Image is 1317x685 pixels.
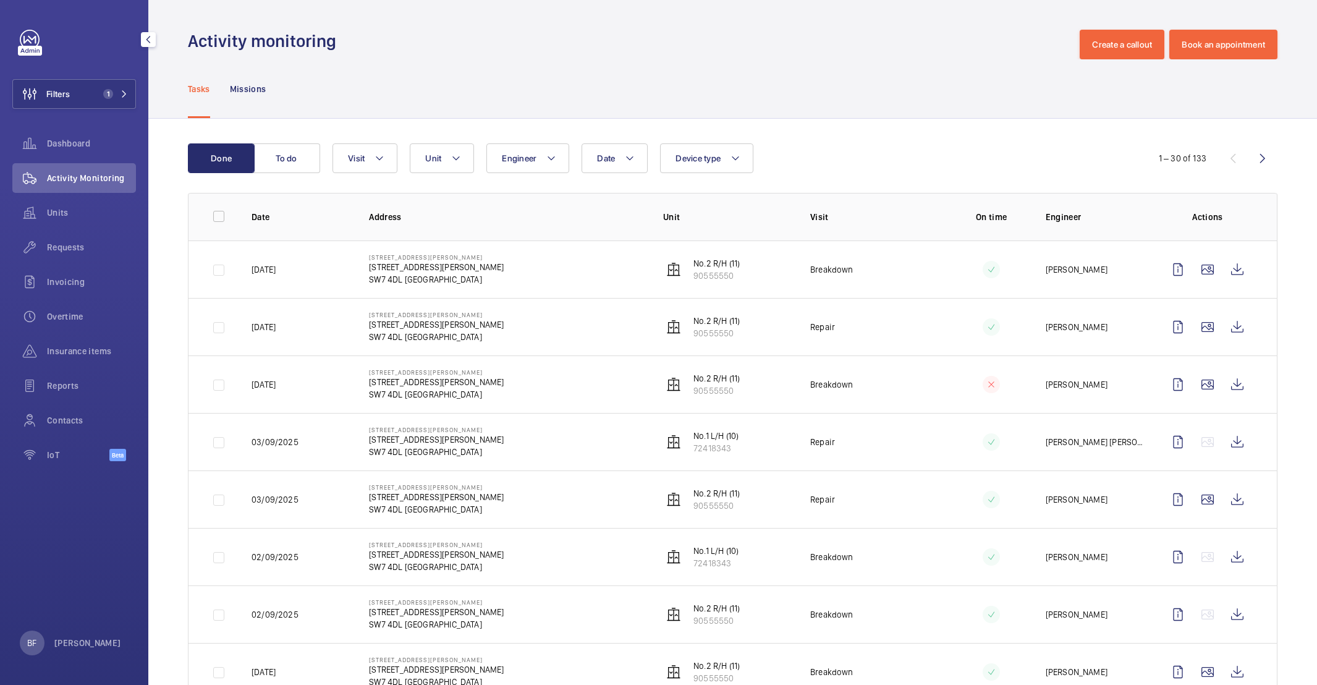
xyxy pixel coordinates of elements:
[666,435,681,449] img: elevator.svg
[693,430,739,442] p: No.1 L/H (10)
[369,426,504,433] p: [STREET_ADDRESS][PERSON_NAME]
[660,143,753,173] button: Device type
[693,315,740,327] p: No.2 R/H (11)
[1159,152,1206,164] div: 1 – 30 of 133
[666,262,681,277] img: elevator.svg
[369,503,504,516] p: SW7 4DL [GEOGRAPHIC_DATA]
[597,153,615,163] span: Date
[252,211,349,223] p: Date
[810,666,853,678] p: Breakdown
[675,153,721,163] span: Device type
[693,372,740,385] p: No.2 R/H (11)
[369,273,504,286] p: SW7 4DL [GEOGRAPHIC_DATA]
[47,380,136,392] span: Reports
[1163,211,1252,223] p: Actions
[693,487,740,500] p: No.2 R/H (11)
[252,493,299,506] p: 03/09/2025
[54,637,121,649] p: [PERSON_NAME]
[369,261,504,273] p: [STREET_ADDRESS][PERSON_NAME]
[693,615,740,627] p: 90555550
[252,321,276,333] p: [DATE]
[332,143,397,173] button: Visit
[46,88,70,100] span: Filters
[47,206,136,219] span: Units
[957,211,1026,223] p: On time
[47,137,136,150] span: Dashboard
[252,608,299,621] p: 02/09/2025
[1046,436,1143,448] p: [PERSON_NAME] [PERSON_NAME]
[1046,378,1107,391] p: [PERSON_NAME]
[666,665,681,679] img: elevator.svg
[252,551,299,563] p: 02/09/2025
[109,449,126,461] span: Beta
[693,545,739,557] p: No.1 L/H (10)
[369,211,643,223] p: Address
[369,656,504,663] p: [STREET_ADDRESS][PERSON_NAME]
[252,666,276,678] p: [DATE]
[188,143,255,173] button: Done
[693,602,740,615] p: No.2 R/H (11)
[502,153,536,163] span: Engineer
[1046,608,1107,621] p: [PERSON_NAME]
[693,257,740,270] p: No.2 R/H (11)
[1046,666,1107,678] p: [PERSON_NAME]
[1046,551,1107,563] p: [PERSON_NAME]
[810,436,835,448] p: Repair
[1046,263,1107,276] p: [PERSON_NAME]
[188,30,344,53] h1: Activity monitoring
[47,310,136,323] span: Overtime
[369,376,504,388] p: [STREET_ADDRESS][PERSON_NAME]
[252,263,276,276] p: [DATE]
[693,442,739,454] p: 72418343
[1046,493,1107,506] p: [PERSON_NAME]
[369,663,504,676] p: [STREET_ADDRESS][PERSON_NAME]
[810,211,938,223] p: Visit
[693,672,740,684] p: 90555550
[666,550,681,564] img: elevator.svg
[369,541,504,548] p: [STREET_ADDRESS][PERSON_NAME]
[27,637,36,649] p: BF
[369,331,504,343] p: SW7 4DL [GEOGRAPHIC_DATA]
[348,153,365,163] span: Visit
[253,143,320,173] button: To do
[369,606,504,618] p: [STREET_ADDRESS][PERSON_NAME]
[693,660,740,672] p: No.2 R/H (11)
[369,598,504,606] p: [STREET_ADDRESS][PERSON_NAME]
[252,436,299,448] p: 03/09/2025
[369,561,504,573] p: SW7 4DL [GEOGRAPHIC_DATA]
[425,153,441,163] span: Unit
[369,548,504,561] p: [STREET_ADDRESS][PERSON_NAME]
[1169,30,1277,59] button: Book an appointment
[47,414,136,427] span: Contacts
[369,446,504,458] p: SW7 4DL [GEOGRAPHIC_DATA]
[693,327,740,339] p: 90555550
[810,263,853,276] p: Breakdown
[1046,321,1107,333] p: [PERSON_NAME]
[47,449,109,461] span: IoT
[810,378,853,391] p: Breakdown
[47,172,136,184] span: Activity Monitoring
[1080,30,1164,59] button: Create a callout
[810,551,853,563] p: Breakdown
[1046,211,1143,223] p: Engineer
[810,608,853,621] p: Breakdown
[582,143,648,173] button: Date
[188,83,210,95] p: Tasks
[230,83,266,95] p: Missions
[369,388,504,401] p: SW7 4DL [GEOGRAPHIC_DATA]
[369,368,504,376] p: [STREET_ADDRESS][PERSON_NAME]
[810,321,835,333] p: Repair
[47,276,136,288] span: Invoicing
[663,211,790,223] p: Unit
[693,500,740,512] p: 90555550
[410,143,474,173] button: Unit
[666,492,681,507] img: elevator.svg
[12,79,136,109] button: Filters1
[666,377,681,392] img: elevator.svg
[369,318,504,331] p: [STREET_ADDRESS][PERSON_NAME]
[369,311,504,318] p: [STREET_ADDRESS][PERSON_NAME]
[369,253,504,261] p: [STREET_ADDRESS][PERSON_NAME]
[693,557,739,569] p: 72418343
[810,493,835,506] p: Repair
[369,618,504,631] p: SW7 4DL [GEOGRAPHIC_DATA]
